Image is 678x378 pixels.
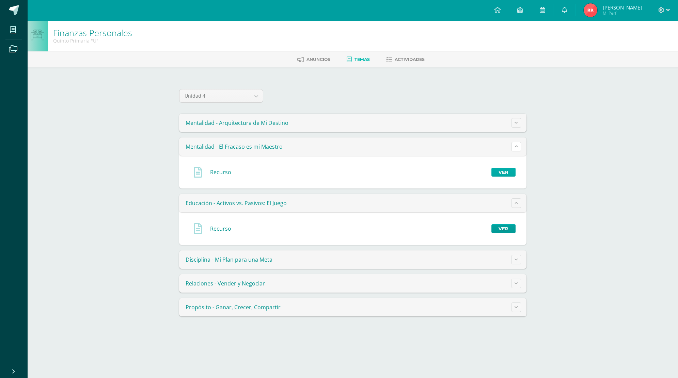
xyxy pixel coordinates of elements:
[386,54,425,65] a: Actividades
[297,54,330,65] a: Anuncios
[186,256,272,263] span: Disciplina - Mi Plan para una Meta
[602,10,642,16] span: Mi Perfil
[210,168,231,176] span: Recurso
[53,27,132,38] a: Finanzas Personales
[306,57,330,62] span: Anuncios
[491,224,516,233] a: Ver
[602,4,642,11] span: [PERSON_NAME]
[53,28,132,37] h1: Finanzas Personales
[179,298,526,316] summary: Propósito - Ganar, Crecer, Compartir
[491,168,516,177] a: Ver
[179,89,263,102] a: Unidad 4
[347,54,370,65] a: Temas
[179,194,526,212] summary: Educación - Activos vs. Pasivos: El Juego
[179,250,526,269] summary: Disciplina - Mi Plan para una Meta
[31,30,44,40] img: bot1.png
[179,137,526,156] summary: Mentalidad - El Fracaso es mi Maestro
[179,274,526,293] summary: Relaciones - Vender y Negociar
[210,225,231,232] span: Recurso
[584,3,597,17] img: 8935cced26379335c5d3abde8f4e3fb3.png
[186,303,281,311] span: Propósito - Ganar, Crecer, Compartir
[186,143,283,150] span: Mentalidad - El Fracaso es mi Maestro
[186,199,287,207] span: Educación - Activos vs. Pasivos: El Juego
[186,280,265,287] span: Relaciones - Vender y Negociar
[186,119,288,127] span: Mentalidad - Arquitectura de Mi Destino
[53,37,132,44] div: Quinto Primaria 'U'
[185,89,245,102] span: Unidad 4
[179,114,526,132] summary: Mentalidad - Arquitectura de Mi Destino
[354,57,370,62] span: Temas
[395,57,425,62] span: Actividades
